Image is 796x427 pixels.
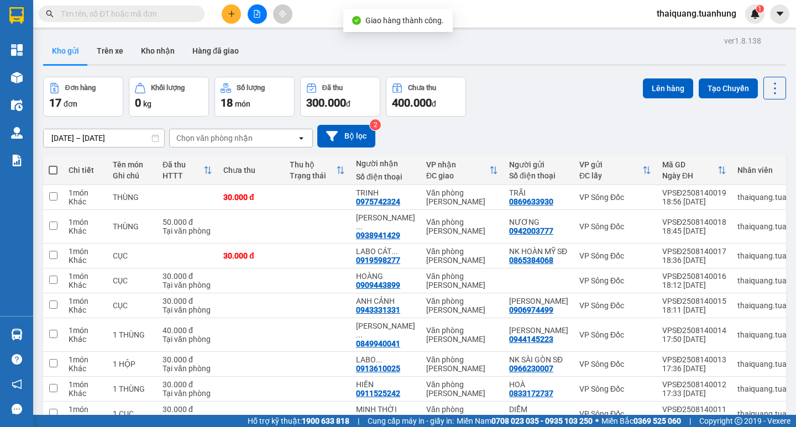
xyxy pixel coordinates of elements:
div: 18:11 [DATE] [662,305,726,314]
div: VP Sông Đốc [579,301,651,310]
span: Cung cấp máy in - giấy in: [368,415,454,427]
button: Bộ lọc [317,125,375,147]
div: 0906974499 [509,305,553,314]
div: Văn phòng [PERSON_NAME] [426,218,498,235]
div: 0938941429 [356,231,400,240]
div: DIỄM [509,405,568,414]
div: 17:36 [DATE] [662,364,726,373]
span: ... [391,247,398,256]
span: file-add [253,10,261,18]
span: thaiquang.tuanhung [648,7,745,20]
div: 0975742324 [356,197,400,206]
div: 17:26 [DATE] [662,414,726,423]
button: Đơn hàng17đơn [43,77,123,117]
div: Tại văn phòng [163,414,212,423]
div: 0944145223 [509,335,553,344]
div: 30.000 đ [163,355,212,364]
div: THÙNG [113,193,151,202]
div: 1 món [69,188,102,197]
div: Chi tiết [69,166,102,175]
img: warehouse-icon [11,127,23,139]
div: Tại văn phòng [163,305,212,314]
div: VP Sông Đốc [579,251,651,260]
div: HIỀN [356,380,415,389]
span: check-circle [352,16,361,25]
div: VP Sông Đốc [579,276,651,285]
div: Khối lượng [151,84,185,92]
div: TRẦN VĂN NGỌC [509,326,568,335]
div: PHƯƠNG NAM [509,297,568,305]
div: 30.000 đ [223,251,279,260]
div: Tại văn phòng [163,389,212,398]
div: HOÀNG [356,272,415,281]
span: đơn [64,99,77,108]
input: Tìm tên, số ĐT hoặc mã đơn [61,8,191,20]
span: ⚪️ [595,419,599,423]
div: NK HOÀN MỸ SĐ [509,247,568,256]
span: | [358,415,359,427]
div: 30.000 đ [163,297,212,305]
button: Hàng đã giao [184,38,248,64]
div: 0849940041 [356,339,400,348]
div: Khác [69,364,102,373]
div: Chưa thu [223,166,279,175]
button: Tạo Chuyến [699,78,758,98]
div: Khác [69,197,102,206]
div: 17:50 [DATE] [662,335,726,344]
div: Ghi chú [113,171,151,180]
span: 0 [135,96,141,109]
span: copyright [735,417,742,425]
div: Trạng thái [290,171,336,180]
div: 30.000 đ [163,272,212,281]
div: Khác [69,256,102,265]
div: VP Sông Đốc [579,409,651,418]
div: Chọn văn phòng nhận [176,133,253,144]
div: Người nhận [356,159,415,168]
div: Tên món [113,160,151,169]
div: THÙNG [113,222,151,231]
div: ver 1.8.138 [724,35,761,47]
div: Đã thu [322,84,343,92]
button: plus [222,4,241,24]
span: Hỗ trợ kỹ thuật: [248,415,349,427]
div: Văn phòng [PERSON_NAME] [426,247,498,265]
div: VP Sông Đốc [579,222,651,231]
div: 1 THÙNG [113,384,151,393]
div: Ngày ĐH [662,171,718,180]
div: HTTT [163,171,203,180]
div: 0942003777 [509,226,553,235]
button: aim [273,4,292,24]
img: icon-new-feature [750,9,760,19]
div: 0911525242 [356,389,400,398]
div: 0919598277 [356,256,400,265]
div: CỤC [113,251,151,260]
div: MINH THỜI [356,405,415,414]
div: 0907131817 [509,414,553,423]
div: Khác [69,389,102,398]
button: file-add [248,4,267,24]
div: VPSĐ2508140012 [662,380,726,389]
sup: 1 [756,5,764,13]
span: ... [356,222,363,231]
div: Văn phòng [PERSON_NAME] [426,188,498,206]
div: 0708881340 [356,414,400,423]
div: 1 món [69,326,102,335]
div: VPSĐ2508140015 [662,297,726,305]
span: món [235,99,250,108]
div: 0966230007 [509,364,553,373]
input: Select a date range. [44,129,164,147]
div: 18:45 [DATE] [662,226,726,235]
div: LABO DIAMOND [356,355,415,364]
span: 17 [49,96,61,109]
div: Tại văn phòng [163,226,212,235]
div: 1 THÙNG [113,330,151,339]
div: Văn phòng [PERSON_NAME] [426,272,498,289]
div: CỤC [113,301,151,310]
span: question-circle [12,354,22,365]
div: Tại văn phòng [163,281,212,289]
span: 400.000 [392,96,432,109]
button: Chưa thu400.000đ [386,77,466,117]
span: Giao hàng thành công. [365,16,444,25]
th: Toggle SortBy [574,156,657,185]
div: VPSĐ2508140011 [662,405,726,414]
